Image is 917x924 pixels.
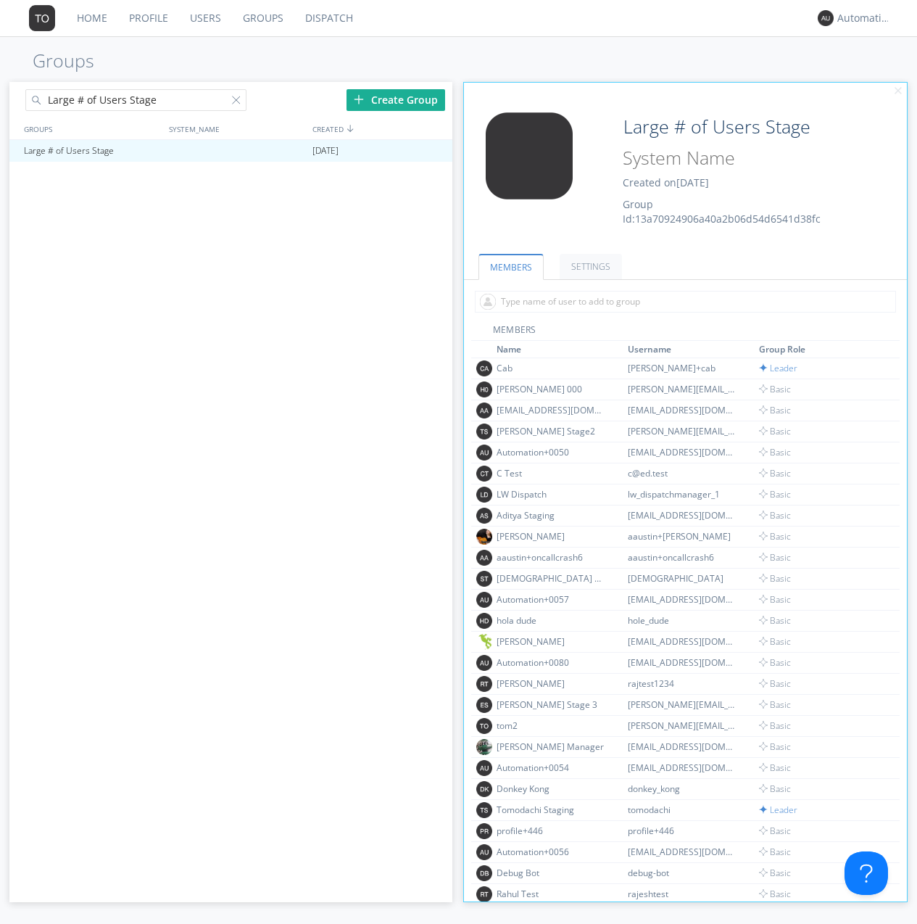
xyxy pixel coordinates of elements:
span: Basic [759,888,791,900]
div: [PERSON_NAME] [497,677,605,690]
div: debug-bot [628,867,736,879]
div: SYSTEM_NAME [165,118,310,139]
span: Basic [759,572,791,585]
div: tomodachi [628,804,736,816]
div: C Test [497,467,605,479]
div: [DEMOGRAPHIC_DATA] Test [497,572,605,585]
span: Leader [759,804,797,816]
span: Basic [759,530,791,543]
span: Basic [759,488,791,500]
th: Toggle SortBy [757,341,883,358]
div: hole_dude [628,614,736,627]
img: 373638.png [476,886,492,902]
img: 373638.png [476,508,492,524]
div: [EMAIL_ADDRESS][DOMAIN_NAME] [628,404,736,416]
span: Basic [759,762,791,774]
a: Large # of Users Stage[DATE] [9,140,452,162]
div: Create Group [347,89,445,111]
span: Basic [759,635,791,648]
div: CREATED [309,118,454,139]
span: Basic [759,656,791,669]
div: profile+446 [628,825,736,837]
div: Automation+0004 [837,11,892,25]
span: Created on [623,176,709,189]
span: Basic [759,741,791,753]
div: [EMAIL_ADDRESS][DOMAIN_NAME] [628,846,736,858]
span: Basic [759,509,791,521]
div: Cab [497,362,605,374]
img: cancel.svg [893,86,903,96]
div: Automation+0050 [497,446,605,458]
a: MEMBERS [478,254,544,280]
span: Leader [759,362,797,374]
div: Automation+0056 [497,846,605,858]
img: 592c121a85224758ad7d1fc44e9eebbd [476,739,492,755]
input: Group Name [618,112,852,141]
div: aaustin+oncallcrash6 [628,551,736,564]
span: Basic [759,551,791,564]
div: [PERSON_NAME][EMAIL_ADDRESS][DOMAIN_NAME] [628,425,736,437]
img: 373638.png [476,823,492,839]
img: 373638.png [476,445,492,461]
div: Donkey Kong [497,783,605,795]
a: SETTINGS [560,254,622,279]
img: 373638.png [476,718,492,734]
th: Toggle SortBy [626,341,757,358]
div: [PERSON_NAME][EMAIL_ADDRESS][DOMAIN_NAME] [628,698,736,711]
div: aaustin+[PERSON_NAME] [628,530,736,543]
div: [PERSON_NAME] Stage 3 [497,698,605,711]
div: [EMAIL_ADDRESS][DOMAIN_NAME] [628,509,736,521]
div: [PERSON_NAME] 000 [497,383,605,395]
img: 373638.png [476,613,492,629]
img: 373638.png [476,571,492,587]
div: tom2 [497,719,605,732]
div: [EMAIL_ADDRESS][DOMAIN_NAME] [628,741,736,753]
div: MEMBERS [471,323,900,341]
div: [EMAIL_ADDRESS][DOMAIN_NAME] [628,593,736,606]
div: aaustin+oncallcrash6 [497,551,605,564]
div: [EMAIL_ADDRESS][DOMAIN_NAME] [497,404,605,416]
th: Toggle SortBy [494,341,626,358]
img: cada21abab2f45a8aadceff203fa3660 [476,634,492,650]
iframe: Toggle Customer Support [845,851,888,895]
span: Basic [759,677,791,690]
img: 373638.png [476,697,492,713]
div: c@ed.test [628,467,736,479]
input: Search groups [25,89,247,111]
span: [DATE] [312,140,339,162]
span: Basic [759,783,791,795]
span: Group Id: 13a70924906a40a2b06d54d6541d38fc [623,197,821,226]
img: 373638.png [476,865,492,881]
div: Rahul Test [497,888,605,900]
img: 373638.png [476,760,492,776]
div: [PERSON_NAME][EMAIL_ADDRESS][DOMAIN_NAME] [628,383,736,395]
img: 373638.png [476,550,492,566]
span: Basic [759,404,791,416]
span: Basic [759,467,791,479]
div: rajeshtest [628,888,736,900]
div: donkey_kong [628,783,736,795]
div: GROUPS [20,118,162,139]
div: lw_dispatchmanager_1 [628,488,736,500]
div: [PERSON_NAME][EMAIL_ADDRESS][DOMAIN_NAME] [628,719,736,732]
span: Basic [759,614,791,627]
img: plus.svg [354,94,364,104]
div: Automation+0057 [497,593,605,606]
span: Basic [759,383,791,395]
img: a3b7bcca2bcb45b99072d328b7ccb61c [476,529,492,545]
span: Basic [759,846,791,858]
img: 373638.png [476,592,492,608]
img: 373638.png [476,403,492,418]
div: [PERSON_NAME]+cab [628,362,736,374]
div: Aditya Staging [497,509,605,521]
img: 373638.png [29,5,55,31]
img: 373638.png [475,112,584,199]
span: Basic [759,446,791,458]
img: 373638.png [476,802,492,818]
div: hola dude [497,614,605,627]
span: [DATE] [676,176,709,189]
img: 373638.png [476,844,492,860]
div: [PERSON_NAME] [497,635,605,648]
img: 373638.png [476,360,492,376]
div: [PERSON_NAME] Manager [497,741,605,753]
